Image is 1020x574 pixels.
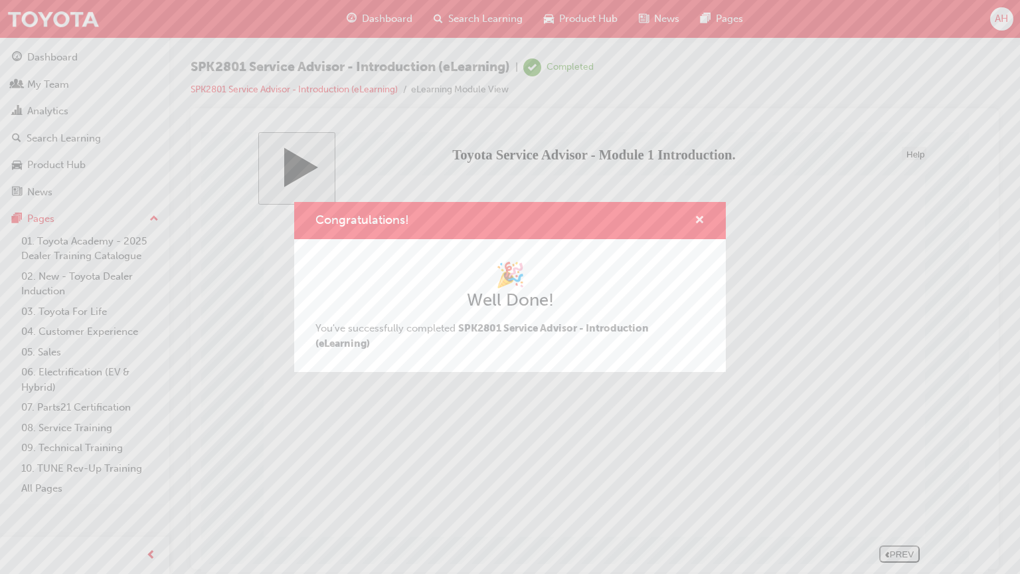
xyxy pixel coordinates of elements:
[315,260,705,290] h1: 🎉
[315,213,409,227] span: Congratulations!
[695,215,705,227] span: cross-icon
[315,322,649,349] span: You've successfully completed
[294,202,726,373] div: Congratulations!
[315,290,705,311] h2: Well Done!
[315,322,649,349] span: SPK2801 Service Advisor - Introduction (eLearning)
[695,213,705,229] button: cross-icon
